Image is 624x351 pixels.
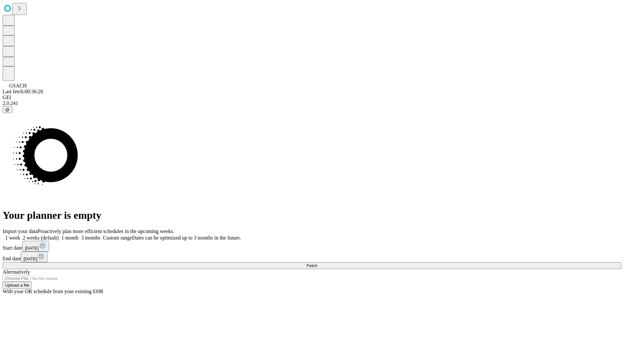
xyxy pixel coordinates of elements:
[103,235,132,240] span: Custom range
[3,106,12,113] button: @
[3,289,103,294] span: With your OR schedule from your existing EHR
[61,235,79,240] span: 1 month
[21,252,47,262] button: [DATE]
[3,228,38,234] span: Import your data
[38,228,174,234] span: Proactively plan more efficient schedules in the upcoming weeks.
[22,241,49,252] button: [DATE]
[132,235,241,240] span: Dates can be optimized up to 3 months in the future.
[81,235,100,240] span: 3 months
[5,235,20,240] span: 1 week
[3,100,621,106] div: 2.0.241
[5,107,10,112] span: @
[3,209,621,221] h1: Your planner is empty
[3,89,43,94] span: Last fetch: 00:36:20
[3,241,621,252] div: Start date
[23,235,59,240] span: 2 weeks (default)
[9,83,27,88] span: GSACH
[3,252,621,262] div: End date
[25,246,39,251] span: [DATE]
[23,256,37,261] span: [DATE]
[3,262,621,269] button: Fetch
[3,282,32,289] button: Upload a file
[3,95,621,100] div: GEI
[306,263,317,268] span: Fetch
[3,269,30,275] span: Alternatively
